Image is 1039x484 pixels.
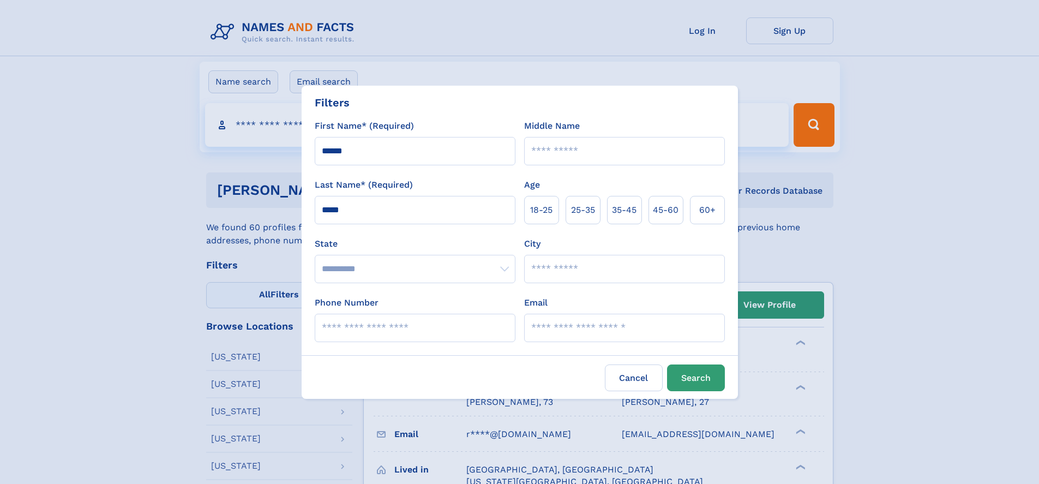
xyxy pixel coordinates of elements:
span: 25‑35 [571,204,595,217]
label: Middle Name [524,119,580,133]
label: Cancel [605,365,663,391]
label: Phone Number [315,296,379,309]
label: City [524,237,540,250]
div: Filters [315,94,350,111]
label: Email [524,296,548,309]
label: State [315,237,515,250]
button: Search [667,365,725,391]
label: Age [524,178,540,192]
span: 35‑45 [612,204,636,217]
span: 60+ [699,204,716,217]
label: First Name* (Required) [315,119,414,133]
span: 45‑60 [653,204,678,217]
span: 18‑25 [530,204,552,217]
label: Last Name* (Required) [315,178,413,192]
